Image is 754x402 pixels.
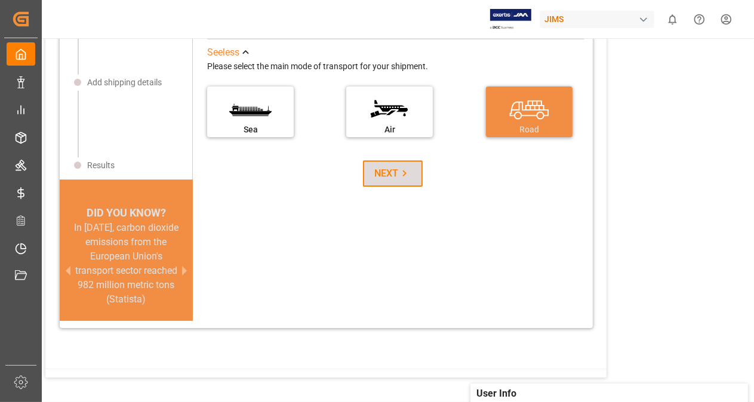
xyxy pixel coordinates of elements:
button: show 0 new notifications [659,6,686,33]
div: DID YOU KNOW? [60,205,193,221]
button: Help Center [686,6,713,33]
div: Add shipping details [87,76,162,89]
div: Please select the main mode of transport for your shipment. [207,60,584,74]
button: NEXT [363,160,423,187]
div: In [DATE], carbon dioxide emissions from the European Union's transport sector reached 982 millio... [74,221,179,307]
img: Exertis%20JAM%20-%20Email%20Logo.jpg_1722504956.jpg [490,9,531,30]
div: JIMS [540,11,654,28]
span: User Info [476,386,516,401]
div: Sea [213,123,288,136]
button: previous slide / item [60,221,76,321]
div: See less [207,45,239,60]
button: JIMS [540,8,659,30]
div: Air [352,123,427,136]
div: Results [87,159,115,172]
div: Road [492,123,567,136]
button: next slide / item [176,221,193,321]
div: NEXT [374,166,411,181]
